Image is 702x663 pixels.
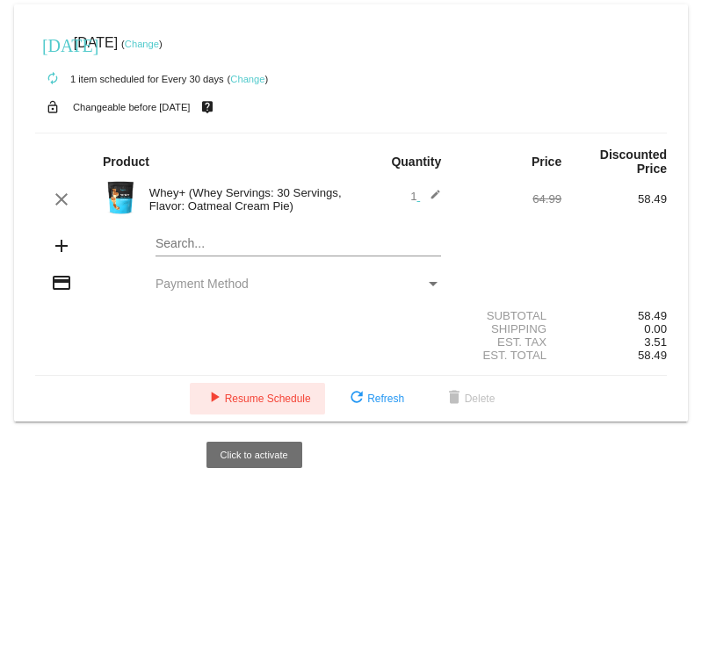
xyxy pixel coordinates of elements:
span: Resume Schedule [204,393,311,405]
a: Change [125,39,159,49]
a: Change [230,74,264,84]
div: Whey+ (Whey Servings: 30 Servings, Flavor: Oatmeal Cream Pie) [141,186,351,213]
button: Refresh [332,383,418,414]
mat-icon: credit_card [51,272,72,293]
div: Est. Total [456,349,561,362]
button: Delete [430,383,510,414]
mat-icon: refresh [346,388,367,409]
div: Shipping [456,322,561,335]
small: ( ) [121,39,163,49]
div: 64.99 [456,192,561,205]
input: Search... [156,237,441,251]
div: Est. Tax [456,335,561,349]
mat-icon: lock_open [42,96,63,119]
span: 58.49 [638,349,667,362]
div: 58.49 [561,192,667,205]
small: Changeable before [DATE] [73,102,191,112]
span: Refresh [346,393,404,405]
span: 3.51 [644,335,667,349]
strong: Product [103,155,149,169]
strong: Price [532,155,561,169]
span: 1 [410,190,441,203]
img: Image-1-Carousel-Whey-2lb-Oatmeal-Cream-Pie.png [103,180,138,215]
span: Payment Method [156,277,249,291]
mat-icon: live_help [197,96,218,119]
mat-icon: edit [420,189,441,210]
mat-icon: [DATE] [42,33,63,54]
strong: Discounted Price [600,148,667,176]
mat-icon: play_arrow [204,388,225,409]
div: Subtotal [456,309,561,322]
mat-icon: delete [444,388,465,409]
mat-icon: add [51,235,72,256]
small: ( ) [228,74,269,84]
span: Delete [444,393,496,405]
strong: Quantity [391,155,441,169]
button: Resume Schedule [190,383,325,414]
mat-icon: autorenew [42,68,63,90]
div: 58.49 [561,309,667,322]
mat-icon: clear [51,189,72,210]
small: 1 item scheduled for Every 30 days [35,74,224,84]
span: 0.00 [644,322,667,335]
mat-select: Payment Method [156,277,441,291]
